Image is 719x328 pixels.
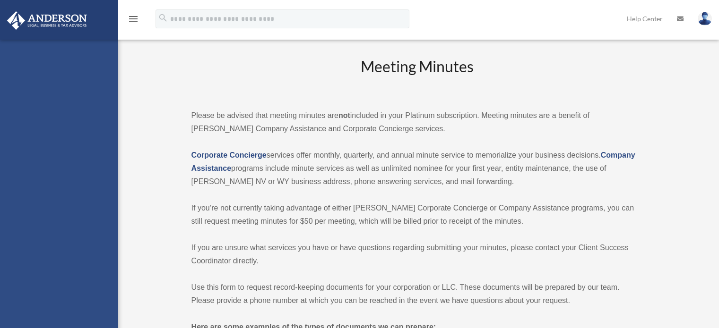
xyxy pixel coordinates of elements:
p: Please be advised that meeting minutes are included in your Platinum subscription. Meeting minute... [191,109,644,135]
a: menu [128,17,139,25]
p: If you are unsure what services you have or have questions regarding submitting your minutes, ple... [191,241,644,268]
i: menu [128,13,139,25]
i: search [158,13,168,23]
a: Company Assistance [191,151,635,172]
p: Use this form to request record-keeping documents for your corporation or LLC. These documents wi... [191,281,644,307]
img: User Pic [698,12,712,25]
p: services offer monthly, quarterly, and annual minute service to memorialize your business decisio... [191,149,644,188]
a: Corporate Concierge [191,151,267,159]
p: If you’re not currently taking advantage of either [PERSON_NAME] Corporate Concierge or Company A... [191,202,644,228]
strong: not [338,111,350,119]
h2: Meeting Minutes [191,56,644,95]
img: Anderson Advisors Platinum Portal [4,11,90,30]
